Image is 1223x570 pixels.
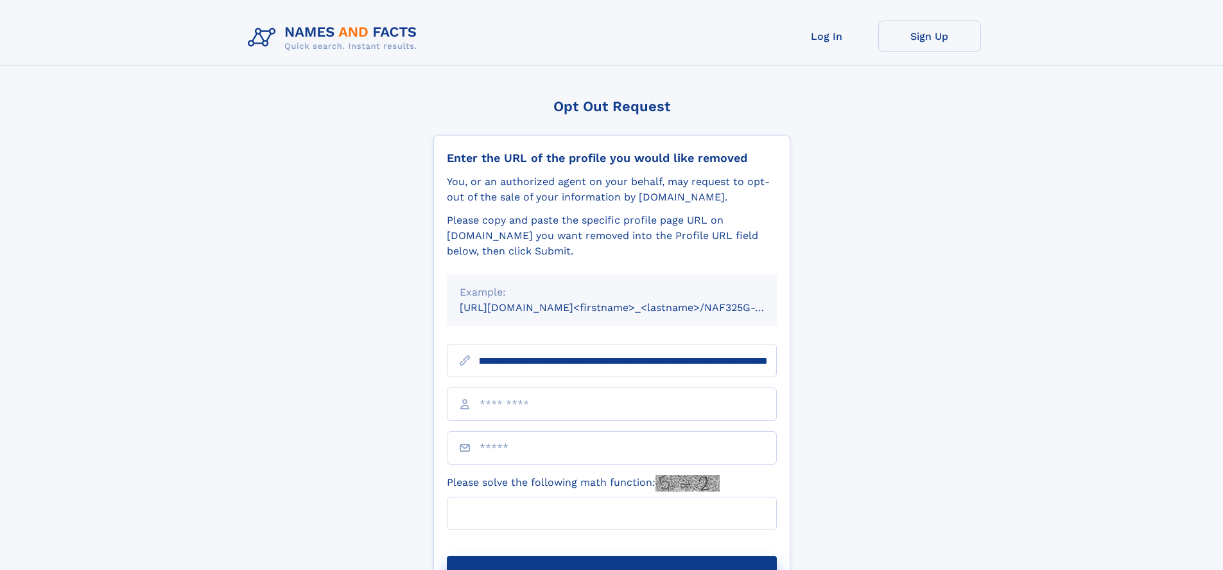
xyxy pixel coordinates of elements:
[447,213,777,259] div: Please copy and paste the specific profile page URL on [DOMAIN_NAME] you want removed into the Pr...
[460,285,764,300] div: Example:
[447,475,720,492] label: Please solve the following math function:
[433,98,790,114] div: Opt Out Request
[776,21,878,52] a: Log In
[447,151,777,165] div: Enter the URL of the profile you would like removed
[447,174,777,205] div: You, or an authorized agent on your behalf, may request to opt-out of the sale of your informatio...
[460,301,801,314] small: [URL][DOMAIN_NAME]<firstname>_<lastname>/NAF325G-xxxxxxxx
[878,21,981,52] a: Sign Up
[243,21,428,55] img: Logo Names and Facts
